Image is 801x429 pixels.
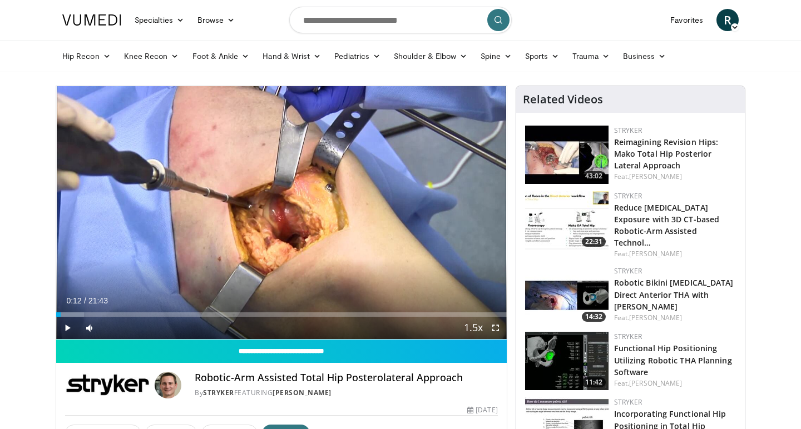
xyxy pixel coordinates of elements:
span: 11:42 [582,377,606,387]
a: 22:31 [525,191,609,250]
a: Specialties [128,9,191,31]
a: Browse [191,9,242,31]
a: [PERSON_NAME] [629,378,682,388]
h4: Robotic-Arm Assisted Total Hip Posterolateral Approach [195,372,497,384]
img: 5b4548d7-4744-446d-8b11-0b10f47e7853.150x105_q85_crop-smart_upscale.jpg [525,266,609,325]
a: Stryker [614,126,642,135]
a: Business [616,45,673,67]
button: Fullscreen [484,317,507,339]
a: Reduce [MEDICAL_DATA] Exposure with 3D CT-based Robotic-Arm Assisted Technol… [614,202,720,248]
img: VuMedi Logo [62,14,121,26]
h4: Related Videos [523,93,603,106]
span: 22:31 [582,237,606,247]
span: 21:43 [88,296,108,305]
a: [PERSON_NAME] [629,249,682,258]
a: Stryker [614,397,642,407]
div: Feat. [614,172,736,182]
div: [DATE] [467,405,497,415]
img: Stryker [65,372,150,398]
a: Spine [474,45,518,67]
a: Stryker [614,332,642,341]
a: Sports [518,45,566,67]
a: Reimagining Revision Hips: Mako Total Hip Posterior Lateral Approach [614,137,719,171]
a: 43:02 [525,126,609,184]
a: 14:32 [525,266,609,325]
a: Trauma [566,45,616,67]
a: Foot & Ankle [186,45,256,67]
button: Playback Rate [462,317,484,339]
span: 43:02 [582,171,606,181]
a: Stryker [203,388,234,397]
img: 6632ea9e-2a24-47c5-a9a2-6608124666dc.150x105_q85_crop-smart_upscale.jpg [525,126,609,184]
a: Pediatrics [328,45,387,67]
a: Hip Recon [56,45,117,67]
div: By FEATURING [195,388,497,398]
a: Robotic Bikini [MEDICAL_DATA] Direct Anterior THA with [PERSON_NAME] [614,277,734,311]
a: Stryker [614,191,642,201]
a: R [716,9,739,31]
div: Progress Bar [56,312,507,317]
span: 14:32 [582,312,606,322]
a: [PERSON_NAME] [273,388,332,397]
a: [PERSON_NAME] [629,313,682,322]
span: / [84,296,86,305]
a: [PERSON_NAME] [629,172,682,181]
input: Search topics, interventions [289,7,512,33]
a: Functional Hip Positioning Utilizing Robotic THA Planning Software [614,343,732,377]
span: 0:12 [66,296,81,305]
div: Feat. [614,313,736,323]
a: Knee Recon [117,45,186,67]
button: Mute [78,317,101,339]
a: 11:42 [525,332,609,390]
img: 5ea70af7-1667-4ec4-b49e-414948cafe1e.150x105_q85_crop-smart_upscale.jpg [525,332,609,390]
button: Play [56,317,78,339]
div: Feat. [614,249,736,259]
a: Favorites [664,9,710,31]
a: Shoulder & Elbow [387,45,474,67]
video-js: Video Player [56,86,507,340]
img: Avatar [155,372,181,398]
a: Hand & Wrist [256,45,328,67]
a: Stryker [614,266,642,276]
div: Feat. [614,378,736,388]
img: 5bd7167b-0b9e-40b5-a7c8-0d290fcaa9fb.150x105_q85_crop-smart_upscale.jpg [525,191,609,250]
